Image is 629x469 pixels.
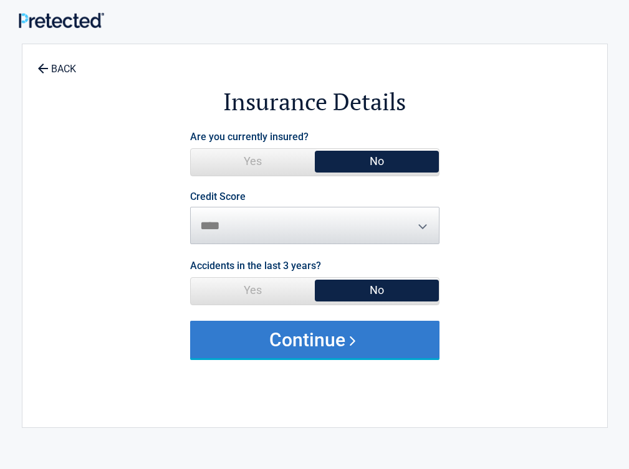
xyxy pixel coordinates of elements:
span: Yes [191,278,315,303]
a: BACK [35,52,79,74]
h2: Insurance Details [91,86,539,118]
span: Yes [191,149,315,174]
button: Continue [190,321,439,358]
label: Credit Score [190,192,246,202]
label: Are you currently insured? [190,128,309,145]
label: Accidents in the last 3 years? [190,257,321,274]
span: No [315,278,439,303]
span: No [315,149,439,174]
img: Main Logo [19,12,104,28]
